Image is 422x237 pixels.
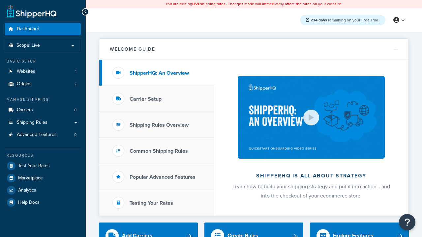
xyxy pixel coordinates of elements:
[130,148,188,154] h3: Common Shipping Rules
[5,153,81,158] div: Resources
[17,132,57,138] span: Advanced Features
[5,117,81,129] a: Shipping Rules
[130,174,196,180] h3: Popular Advanced Features
[5,197,81,208] a: Help Docs
[18,163,50,169] span: Test Your Rates
[311,17,327,23] strong: 234 days
[231,173,391,179] h2: ShipperHQ is all about strategy
[5,97,81,102] div: Manage Shipping
[232,183,390,199] span: Learn how to build your shipping strategy and put it into action… and into the checkout of your e...
[5,129,81,141] li: Advanced Features
[5,172,81,184] a: Marketplace
[192,1,200,7] b: LIVE
[17,107,33,113] span: Carriers
[130,96,162,102] h3: Carrier Setup
[17,26,39,32] span: Dashboard
[5,66,81,78] li: Websites
[5,66,81,78] a: Websites1
[18,175,43,181] span: Marketplace
[5,104,81,116] a: Carriers0
[74,132,76,138] span: 0
[18,188,36,193] span: Analytics
[5,59,81,64] div: Basic Setup
[99,39,408,60] button: Welcome Guide
[5,129,81,141] a: Advanced Features0
[74,81,76,87] span: 2
[5,104,81,116] li: Carriers
[18,200,40,205] span: Help Docs
[5,184,81,196] a: Analytics
[399,214,415,230] button: Open Resource Center
[17,120,47,125] span: Shipping Rules
[130,200,173,206] h3: Testing Your Rates
[311,17,378,23] span: remaining on your Free Trial
[17,69,35,74] span: Websites
[5,160,81,172] a: Test Your Rates
[17,81,32,87] span: Origins
[5,78,81,90] li: Origins
[110,47,155,52] h2: Welcome Guide
[16,43,40,48] span: Scope: Live
[74,107,76,113] span: 0
[130,122,189,128] h3: Shipping Rules Overview
[5,23,81,35] a: Dashboard
[75,69,76,74] span: 1
[238,76,385,159] img: ShipperHQ is all about strategy
[130,70,189,76] h3: ShipperHQ: An Overview
[5,78,81,90] a: Origins2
